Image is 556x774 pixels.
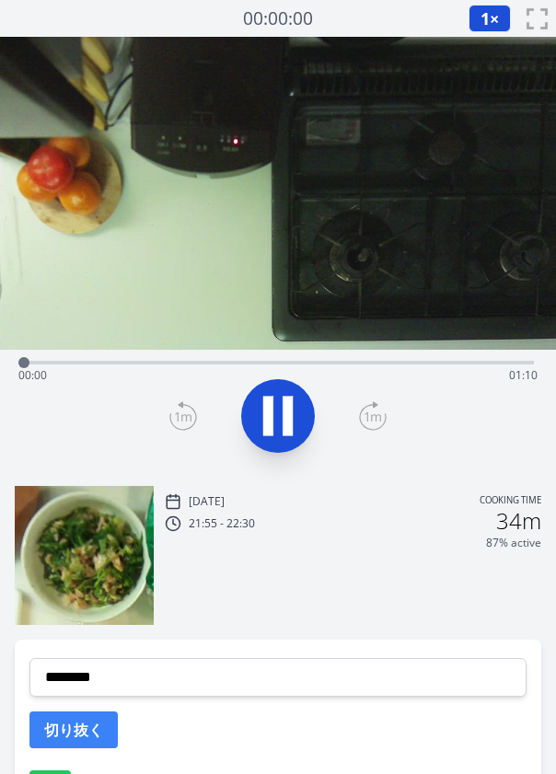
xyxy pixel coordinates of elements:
[480,493,541,510] p: Cooking time
[189,494,225,509] p: [DATE]
[29,711,118,748] button: 切り抜く
[496,510,541,532] h2: 34m
[15,486,154,625] img: 251004125644_thumb.jpeg
[469,5,511,32] button: 1×
[243,6,313,32] a: 00:00:00
[189,516,255,531] p: 21:55 - 22:30
[481,7,490,29] span: 1
[486,536,541,550] p: 87% active
[509,367,538,383] span: 01:10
